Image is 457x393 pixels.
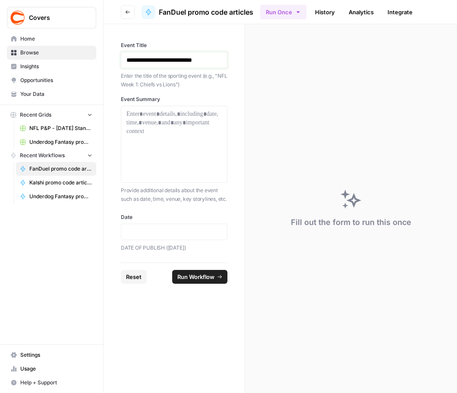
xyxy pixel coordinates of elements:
[121,72,227,89] p: Enter the title of the sporting event (e.g., "NFL Week 1: Chiefs vs Lions")
[7,46,96,60] a: Browse
[7,108,96,121] button: Recent Grids
[20,90,92,98] span: Your Data
[121,244,227,252] p: DATE OF PUBLISH ([DATE])
[172,270,227,284] button: Run Workflow
[7,7,96,29] button: Workspace: Covers
[16,162,96,176] a: FanDuel promo code articles
[344,5,379,19] a: Analytics
[29,179,92,187] span: Kalshi promo code articles
[121,186,227,203] p: Provide additional details about the event such as date, time, venue, key storylines, etc.
[20,76,92,84] span: Opportunities
[7,149,96,162] button: Recent Workflows
[7,362,96,376] a: Usage
[29,124,92,132] span: NFL P&P - [DATE] Standard (Production) Grid (1)
[121,213,227,221] label: Date
[16,121,96,135] a: NFL P&P - [DATE] Standard (Production) Grid (1)
[7,32,96,46] a: Home
[177,273,214,281] span: Run Workflow
[20,49,92,57] span: Browse
[20,35,92,43] span: Home
[29,138,92,146] span: Underdog Fantasy promo code articles Grid
[29,13,81,22] span: Covers
[121,41,227,49] label: Event Title
[7,87,96,101] a: Your Data
[7,348,96,362] a: Settings
[16,190,96,203] a: Underdog Fantasy promo code articles
[7,73,96,87] a: Opportunities
[20,379,92,387] span: Help + Support
[142,5,253,19] a: FanDuel promo code articles
[121,270,147,284] button: Reset
[20,365,92,373] span: Usage
[20,152,65,159] span: Recent Workflows
[20,111,51,119] span: Recent Grids
[29,165,92,173] span: FanDuel promo code articles
[20,63,92,70] span: Insights
[310,5,340,19] a: History
[159,7,253,17] span: FanDuel promo code articles
[29,193,92,200] span: Underdog Fantasy promo code articles
[121,95,227,103] label: Event Summary
[7,60,96,73] a: Insights
[260,5,306,19] button: Run Once
[382,5,418,19] a: Integrate
[16,176,96,190] a: Kalshi promo code articles
[126,273,142,281] span: Reset
[20,351,92,359] span: Settings
[7,376,96,390] button: Help + Support
[16,135,96,149] a: Underdog Fantasy promo code articles Grid
[291,216,411,228] div: Fill out the form to run this once
[10,10,25,25] img: Covers Logo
